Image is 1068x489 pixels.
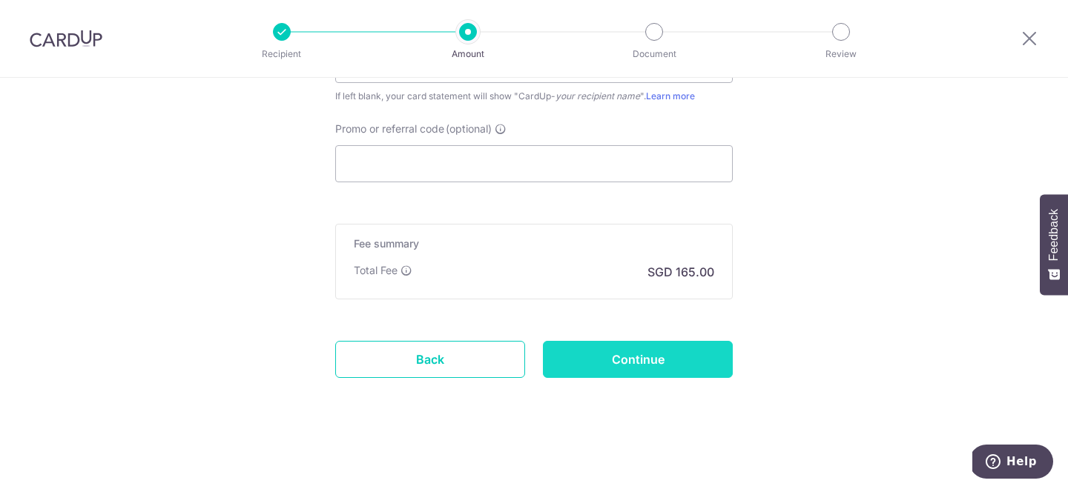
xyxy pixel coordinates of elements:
a: Back [335,341,525,378]
span: Promo or referral code [335,122,444,136]
button: Feedback - Show survey [1040,194,1068,295]
p: Amount [413,47,523,61]
div: If left blank, your card statement will show "CardUp- ". [335,89,733,104]
p: Review [786,47,896,61]
p: SGD 165.00 [647,263,714,281]
span: Feedback [1047,209,1061,261]
img: CardUp [30,30,102,47]
iframe: Opens a widget where you can find more information [972,445,1053,482]
p: Recipient [227,47,337,61]
i: your recipient name [556,90,640,102]
p: Total Fee [354,263,398,278]
p: Document [599,47,709,61]
h5: Fee summary [354,236,714,251]
span: (optional) [446,122,492,136]
input: Continue [543,341,733,378]
a: Learn more [646,90,695,102]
